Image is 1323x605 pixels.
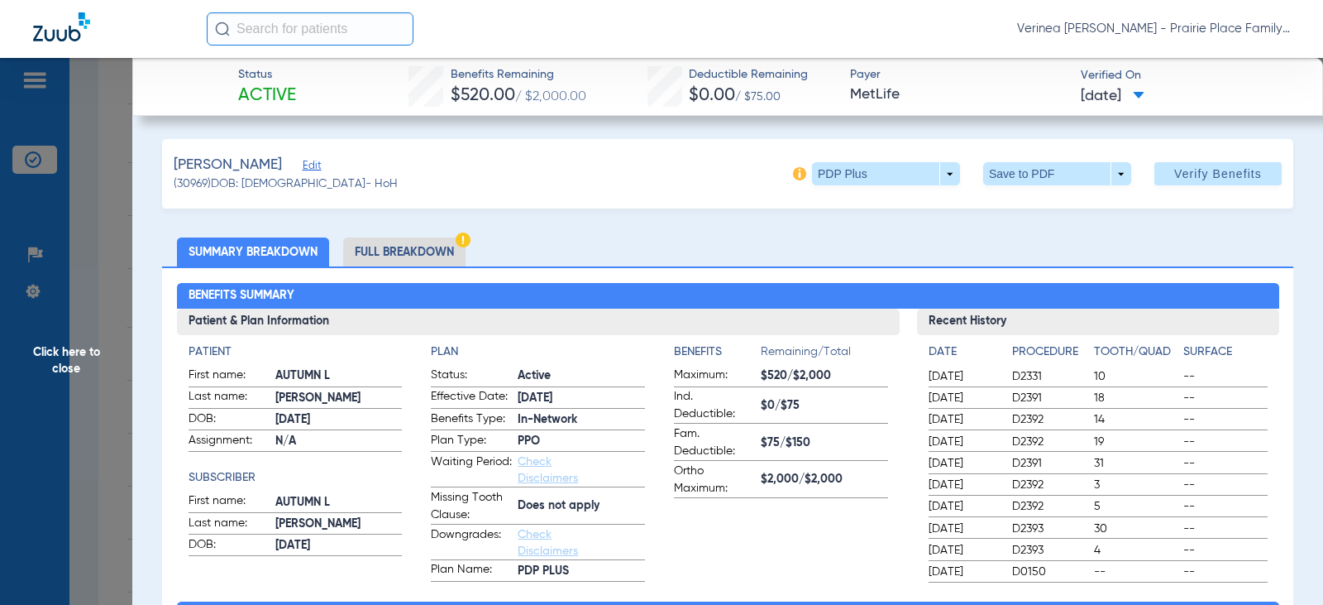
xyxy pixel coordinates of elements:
[1183,343,1267,361] h4: Surface
[1183,390,1267,406] span: --
[1012,411,1087,428] span: D2392
[177,283,1279,310] h2: Benefits Summary
[189,343,403,361] h4: Patient
[1183,434,1267,450] span: --
[431,388,512,408] span: Effective Date:
[275,516,403,533] span: [PERSON_NAME]
[1094,542,1177,559] span: 4
[275,390,403,407] span: [PERSON_NAME]
[343,238,466,266] li: Full Breakdown
[1094,343,1177,361] h4: Tooth/Quad
[518,497,645,515] span: Does not apply
[33,12,90,41] img: Zuub Logo
[1094,521,1177,537] span: 30
[850,84,1066,105] span: MetLife
[1154,162,1282,185] button: Verify Benefits
[793,167,806,180] img: info-icon
[174,155,282,175] span: [PERSON_NAME]
[189,432,270,452] span: Assignment:
[451,87,515,104] span: $520.00
[1094,498,1177,515] span: 5
[1094,434,1177,450] span: 19
[518,563,645,580] span: PDP PLUS
[761,367,888,385] span: $520/$2,000
[929,564,998,580] span: [DATE]
[761,471,888,488] span: $2,000/$2,000
[431,432,512,452] span: Plan Type:
[929,343,998,361] h4: Date
[1183,411,1267,428] span: --
[929,343,998,367] app-breakdown-title: Date
[275,411,403,429] span: [DATE]
[431,489,512,524] span: Missing Tooth Clause:
[1012,343,1087,367] app-breakdown-title: Procedure
[929,455,998,472] span: [DATE]
[1094,477,1177,493] span: 3
[1012,521,1087,537] span: D2393
[1183,368,1267,385] span: --
[303,160,318,175] span: Edit
[1081,86,1144,107] span: [DATE]
[850,66,1066,84] span: Payer
[189,411,270,430] span: DOB:
[929,521,998,537] span: [DATE]
[735,91,781,103] span: / $75.00
[189,367,270,387] span: First name:
[451,66,586,84] span: Benefits Remaining
[1183,498,1267,515] span: --
[518,390,645,407] span: [DATE]
[1012,564,1087,580] span: D0150
[1012,390,1087,406] span: D2391
[1094,564,1177,580] span: --
[1183,477,1267,493] span: --
[929,498,998,515] span: [DATE]
[1094,455,1177,472] span: 31
[189,469,403,487] h4: Subscriber
[177,238,329,266] li: Summary Breakdown
[674,463,755,497] span: Ortho Maximum:
[674,343,761,361] h4: Benefits
[431,561,512,581] span: Plan Name:
[238,66,296,84] span: Status
[431,343,645,361] h4: Plan
[1094,343,1177,367] app-breakdown-title: Tooth/Quad
[431,526,512,559] span: Downgrades:
[929,390,998,406] span: [DATE]
[761,343,888,367] span: Remaining/Total
[929,542,998,559] span: [DATE]
[189,536,270,556] span: DOB:
[518,433,645,450] span: PPO
[1183,542,1267,559] span: --
[275,433,403,450] span: N/A
[674,425,755,460] span: Fam. Deductible:
[431,367,512,387] span: Status:
[275,494,403,511] span: AUTUMN L
[1012,368,1087,385] span: D2331
[689,66,808,84] span: Deductible Remaining
[1183,521,1267,537] span: --
[929,368,998,385] span: [DATE]
[431,454,512,487] span: Waiting Period:
[238,84,296,108] span: Active
[1012,434,1087,450] span: D2392
[1012,455,1087,472] span: D2391
[189,515,270,535] span: Last name:
[174,175,398,193] span: (30969) DOB: [DEMOGRAPHIC_DATA] - HoH
[1012,542,1087,559] span: D2393
[761,397,888,415] span: $0/$75
[518,367,645,385] span: Active
[929,434,998,450] span: [DATE]
[207,12,413,46] input: Search for patients
[456,233,470,247] img: Hazard
[674,367,755,387] span: Maximum:
[1017,21,1290,37] span: Verinea [PERSON_NAME] - Prairie Place Family Dental
[929,411,998,428] span: [DATE]
[929,477,998,493] span: [DATE]
[1183,343,1267,367] app-breakdown-title: Surface
[1081,67,1297,84] span: Verified On
[674,388,755,423] span: Ind. Deductible:
[189,492,270,512] span: First name:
